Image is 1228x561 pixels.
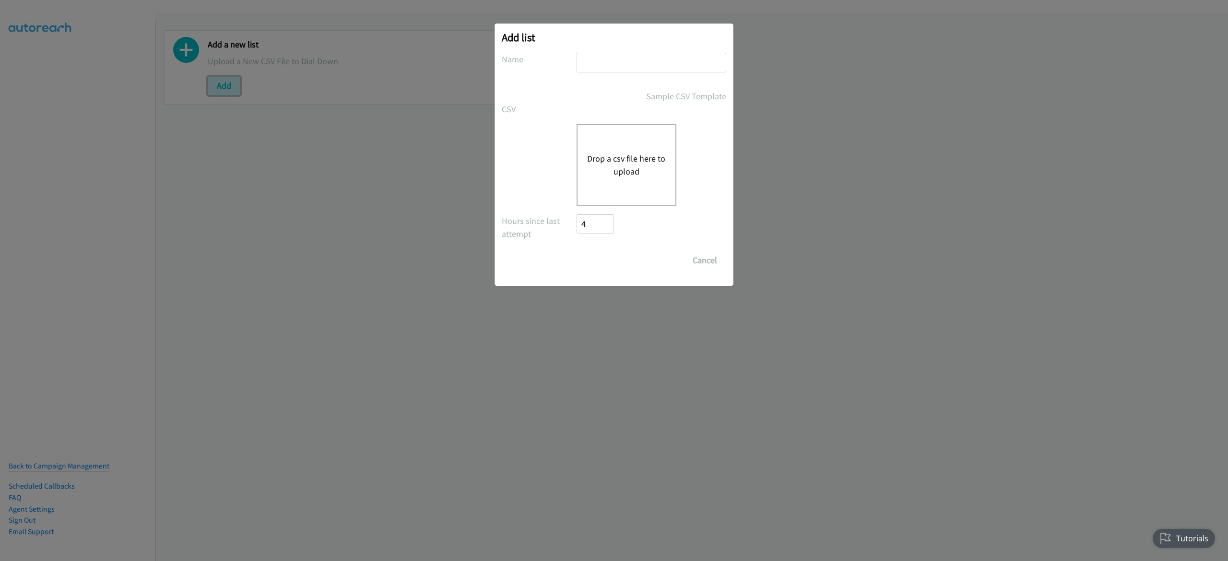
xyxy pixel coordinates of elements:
a: Sample CSV Template [646,90,726,103]
button: Cancel [684,251,726,270]
label: Name [502,53,577,66]
button: Drop a csv file here to upload [587,152,666,178]
label: Hours since last attempt [502,214,577,240]
label: CSV [502,103,577,116]
iframe: Checklist [1147,519,1221,554]
h2: Add list [502,31,726,44]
